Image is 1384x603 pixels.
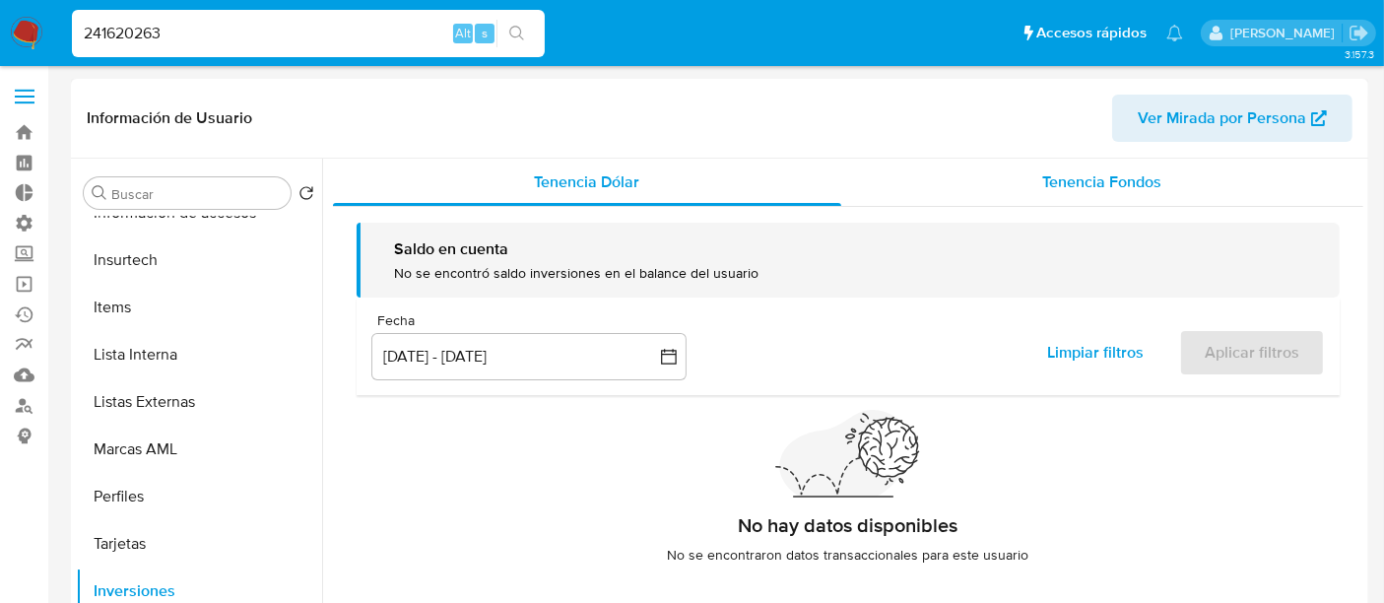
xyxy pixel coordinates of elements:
[1138,95,1306,142] span: Ver Mirada por Persona
[76,426,322,473] button: Marcas AML
[298,185,314,207] button: Volver al orden por defecto
[1230,24,1342,42] p: zoe.breuer@mercadolibre.com
[1112,95,1352,142] button: Ver Mirada por Persona
[72,21,545,46] input: Buscar usuario o caso...
[455,24,471,42] span: Alt
[87,108,252,128] h1: Información de Usuario
[482,24,488,42] span: s
[92,185,107,201] button: Buscar
[1166,25,1183,41] a: Notificaciones
[76,473,322,520] button: Perfiles
[76,378,322,426] button: Listas Externas
[111,185,283,203] input: Buscar
[496,20,537,47] button: search-icon
[1349,23,1369,43] a: Salir
[76,331,322,378] button: Lista Interna
[76,284,322,331] button: Items
[1036,23,1147,43] span: Accesos rápidos
[76,520,322,568] button: Tarjetas
[76,236,322,284] button: Insurtech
